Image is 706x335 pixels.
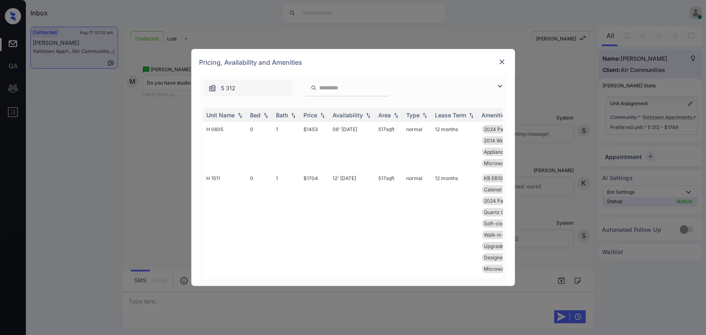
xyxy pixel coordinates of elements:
span: Appliances Silv... [484,149,522,155]
div: Availability [333,112,363,119]
img: sorting [236,112,244,118]
td: 517 sqft [375,122,403,171]
span: Soft-close Draw... [484,221,525,227]
td: H 0605 [204,122,247,171]
td: 517 sqft [375,171,403,276]
div: Pricing, Availability and Amenities [191,49,515,76]
td: normal [403,171,432,276]
img: sorting [364,112,372,118]
img: icon-zuma [311,84,317,91]
span: KB EB10 Legacy [484,175,522,181]
img: sorting [392,112,400,118]
img: sorting [289,112,297,118]
div: Price [304,112,318,119]
td: H 1511 [204,171,247,276]
div: Area [379,112,391,119]
span: Designer Bathro... [484,254,525,261]
img: close [498,58,506,66]
img: sorting [421,112,429,118]
div: Type [407,112,420,119]
div: Bath [276,112,288,119]
div: Lease Term [435,112,466,119]
td: 06' [DATE] [330,122,375,171]
td: 1 [273,122,301,171]
span: Quartz Counters [484,209,522,215]
td: 12 months [432,171,479,276]
td: normal [403,122,432,171]
span: Microwave [484,160,510,166]
span: 2024 Paint Colo... [484,126,525,132]
div: Bed [250,112,261,119]
td: $1704 [301,171,330,276]
td: 12 months [432,122,479,171]
span: Upgraded Kitche... [484,243,526,249]
span: Cabinet Accent ... [484,187,524,193]
span: Microwave [484,266,510,272]
img: sorting [467,112,475,118]
span: 2024 Paint Colo... [484,198,525,204]
td: 12' [DATE] [330,171,375,276]
img: icon-zuma [208,84,216,92]
span: 5 312 [221,84,236,93]
td: 0 [247,122,273,171]
div: Unit Name [207,112,235,119]
img: sorting [318,112,326,118]
td: 0 [247,171,273,276]
td: 1 [273,171,301,276]
div: Amenities [482,112,509,119]
img: sorting [262,112,270,118]
td: $1453 [301,122,330,171]
img: icon-zuma [495,81,505,91]
span: Walk-in Closet ... [484,232,522,238]
span: 2014 Wood Floor... [484,138,526,144]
